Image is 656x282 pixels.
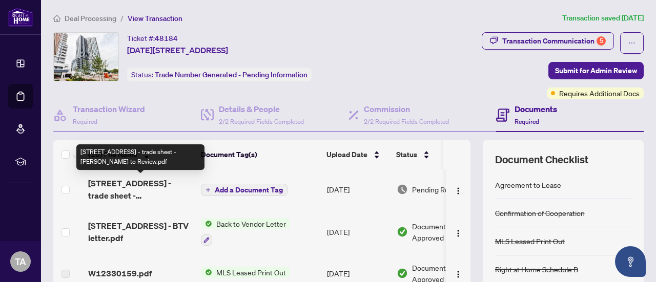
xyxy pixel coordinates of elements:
span: 2/2 Required Fields Completed [364,118,449,125]
span: Deal Processing [65,14,116,23]
button: Status IconBack to Vendor Letter [201,218,290,246]
span: Required [515,118,539,125]
img: Logo [454,187,462,195]
span: Required [73,118,97,125]
span: 2/2 Required Fields Completed [219,118,304,125]
button: Submit for Admin Review [548,62,644,79]
span: TA [15,254,26,269]
h4: Documents [515,103,557,115]
span: [DATE][STREET_ADDRESS] [127,44,228,56]
img: IMG-W12330159_1.jpg [54,33,118,81]
img: Status Icon [201,267,212,278]
span: View Transaction [128,14,182,23]
button: Status IconMLS Leased Print Out [201,267,290,278]
span: Requires Additional Docs [559,88,640,99]
button: Open asap [615,246,646,277]
img: Document Status [397,226,408,237]
span: [STREET_ADDRESS] - BTV letter.pdf [88,220,193,244]
button: Logo [450,224,466,240]
td: [DATE] [323,169,393,210]
span: home [53,15,60,22]
img: Document Status [397,184,408,195]
div: [STREET_ADDRESS] - trade sheet - [PERSON_NAME] to Review.pdf [76,144,204,170]
th: Upload Date [322,140,392,169]
span: Back to Vendor Letter [212,218,290,229]
span: plus [206,187,211,192]
h4: Transaction Wizard [73,103,145,115]
span: Add a Document Tag [215,186,283,193]
div: 5 [597,36,606,46]
span: 48184 [155,34,178,43]
img: Logo [454,229,462,237]
img: Document Status [397,268,408,279]
div: Status: [127,68,312,81]
span: Document Checklist [495,153,588,167]
span: [STREET_ADDRESS] - trade sheet - [PERSON_NAME] to Review.pdf [88,177,193,202]
div: MLS Leased Print Out [495,235,565,247]
article: Transaction saved [DATE] [562,12,644,24]
span: Pending Review [412,184,463,195]
td: [DATE] [323,210,393,254]
th: Status [392,140,479,169]
img: logo [8,8,33,27]
th: (10) File Name [84,140,197,169]
th: Document Tag(s) [197,140,322,169]
span: Status [396,149,417,160]
span: Trade Number Generated - Pending Information [155,70,307,79]
div: Right at Home Schedule B [495,264,578,275]
img: Logo [454,270,462,278]
span: Document Approved [412,221,476,243]
img: Status Icon [201,218,212,229]
h4: Commission [364,103,449,115]
h4: Details & People [219,103,304,115]
div: Ticket #: [127,32,178,44]
span: MLS Leased Print Out [212,267,290,278]
span: ellipsis [628,39,635,47]
div: Confirmation of Cooperation [495,207,585,219]
button: Logo [450,181,466,198]
button: Logo [450,265,466,281]
span: Submit for Admin Review [555,62,637,79]
button: Add a Document Tag [201,183,288,197]
button: Add a Document Tag [201,184,288,196]
span: Upload Date [326,149,367,160]
div: Transaction Communication [502,33,606,49]
span: W12330159.pdf [88,267,152,279]
button: Transaction Communication5 [482,32,614,50]
div: Agreement to Lease [495,179,561,190]
li: / [120,12,124,24]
